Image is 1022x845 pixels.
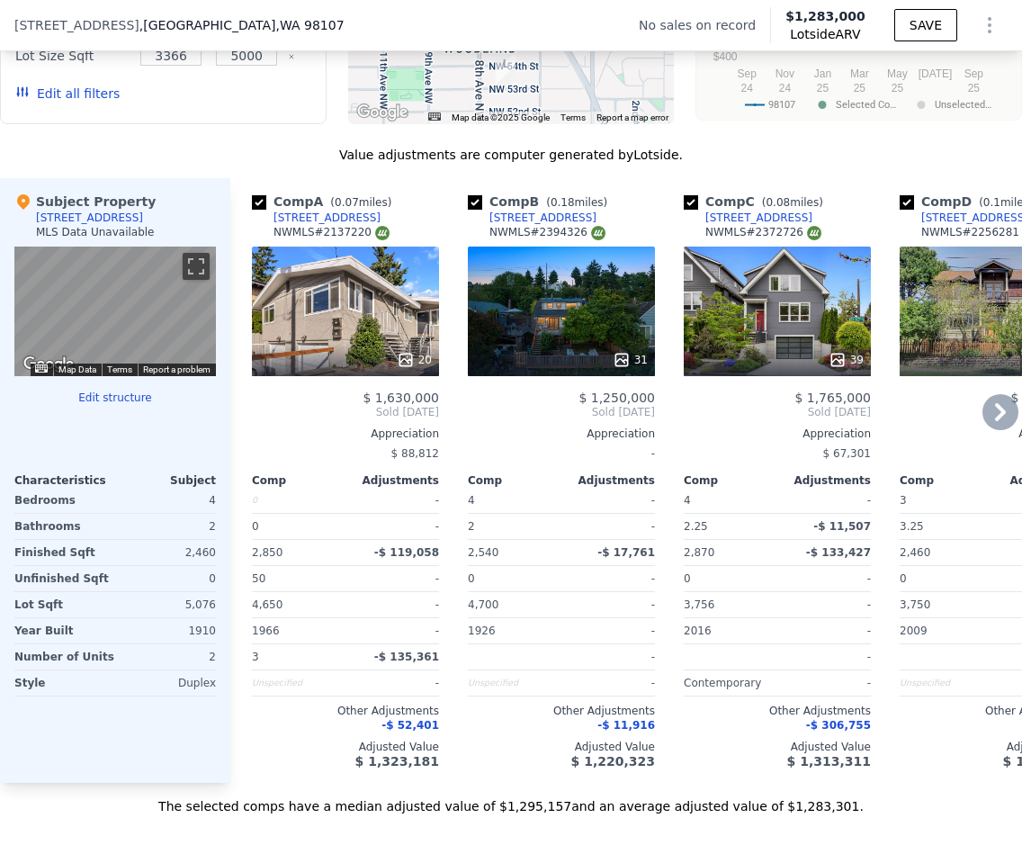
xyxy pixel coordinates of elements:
[323,196,399,209] span: ( miles)
[813,520,871,533] span: -$ 11,507
[968,82,981,94] text: 25
[468,514,558,539] div: 2
[777,473,871,488] div: Adjustments
[15,43,130,68] div: Lot Size Sqft
[900,473,993,488] div: Comp
[107,364,132,374] a: Terms (opens in new tab)
[565,618,655,643] div: -
[817,82,829,94] text: 25
[345,473,439,488] div: Adjustments
[14,540,112,565] div: Finished Sqft
[374,651,439,663] span: -$ 135,361
[14,592,112,617] div: Lot Sqft
[183,253,210,280] button: Toggle fullscreen view
[468,405,655,419] span: Sold [DATE]
[766,196,790,209] span: 0.08
[565,592,655,617] div: -
[288,53,295,60] button: Clear
[775,67,794,80] text: Nov
[349,670,439,696] div: -
[900,514,990,539] div: 3.25
[684,405,871,419] span: Sold [DATE]
[468,618,558,643] div: 1926
[15,85,120,103] button: Edit all filters
[252,405,439,419] span: Sold [DATE]
[119,670,216,696] div: Duplex
[551,196,575,209] span: 0.18
[14,473,115,488] div: Characteristics
[139,16,345,34] span: , [GEOGRAPHIC_DATA]
[597,546,655,559] span: -$ 17,761
[468,441,655,466] div: -
[781,670,871,696] div: -
[794,391,871,405] span: $ 1,765,000
[452,112,550,122] span: Map data ©2025 Google
[900,494,907,507] span: 3
[252,473,345,488] div: Comp
[560,112,586,122] a: Terms (opens in new tab)
[900,546,930,559] span: 2,460
[355,754,439,769] span: $ 1,323,181
[785,9,865,23] span: $1,283,000
[252,598,282,611] span: 4,650
[561,473,655,488] div: Adjustments
[823,447,871,460] span: $ 67,301
[571,754,655,769] span: $ 1,220,323
[894,9,957,41] button: SAVE
[768,99,795,111] text: 98107
[684,572,691,585] span: 0
[489,225,605,240] div: NWMLS # 2394326
[252,488,342,513] div: 0
[578,391,655,405] span: $ 1,250,000
[252,211,381,225] a: [STREET_ADDRESS]
[349,618,439,643] div: -
[14,193,156,211] div: Subject Property
[964,67,984,80] text: Sep
[565,566,655,591] div: -
[119,514,216,539] div: 2
[468,670,558,696] div: Unspecified
[468,473,561,488] div: Comp
[684,473,777,488] div: Comp
[252,193,399,211] div: Comp A
[143,364,211,374] a: Report a problem
[19,353,78,376] img: Google
[684,193,830,211] div: Comp C
[741,82,754,94] text: 24
[36,211,143,225] div: [STREET_ADDRESS]
[900,598,930,611] span: 3,750
[781,488,871,513] div: -
[787,754,871,769] span: $ 1,313,311
[252,644,342,670] div: 3
[684,546,714,559] span: 2,870
[468,546,498,559] span: 2,540
[353,101,412,124] img: Google
[935,99,991,111] text: Unselected…
[468,704,655,718] div: Other Adjustments
[273,211,381,225] div: [STREET_ADDRESS]
[115,473,216,488] div: Subject
[14,247,216,376] div: Map
[781,566,871,591] div: -
[36,225,155,239] div: MLS Data Unavailable
[468,572,475,585] span: 0
[468,494,475,507] span: 4
[565,644,655,670] div: -
[14,514,112,539] div: Bathrooms
[684,427,871,441] div: Appreciation
[779,82,792,94] text: 24
[705,211,812,225] div: [STREET_ADDRESS]
[972,7,1008,43] button: Show Options
[983,196,1000,209] span: 0.1
[14,644,114,670] div: Number of Units
[374,546,439,559] span: -$ 119,058
[785,25,865,43] span: Lotside ARV
[14,618,112,643] div: Year Built
[468,740,655,754] div: Adjusted Value
[829,351,864,369] div: 39
[684,740,871,754] div: Adjusted Value
[381,719,439,732] span: -$ 52,401
[119,488,216,513] div: 4
[252,546,282,559] span: 2,850
[684,211,812,225] a: [STREET_ADDRESS]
